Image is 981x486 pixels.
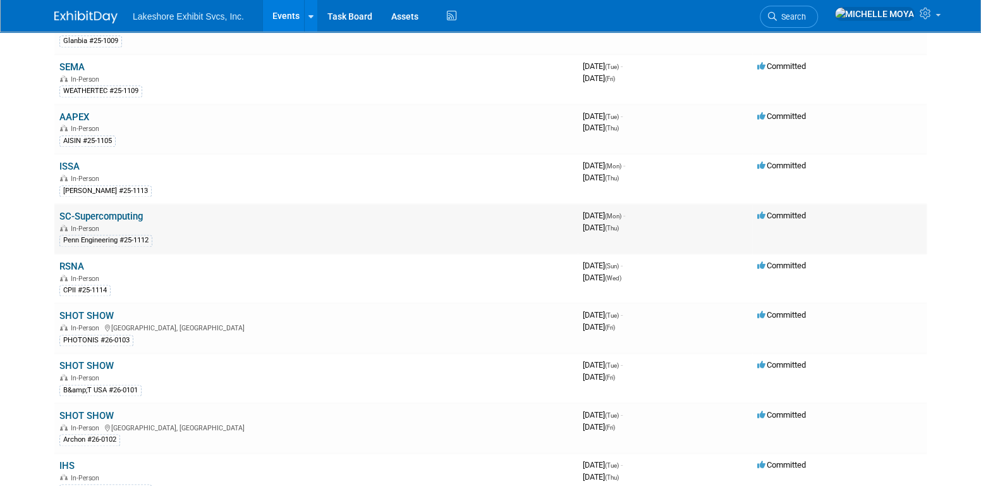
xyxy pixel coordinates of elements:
[59,385,142,396] div: B&amp;T USA #26-0101
[59,185,152,197] div: [PERSON_NAME] #25-1113
[583,173,619,182] span: [DATE]
[583,23,619,33] span: [DATE]
[71,175,103,183] span: In-Person
[583,161,625,170] span: [DATE]
[59,360,114,371] a: SHOT SHOW
[621,410,623,420] span: -
[71,324,103,332] span: In-Person
[583,261,623,270] span: [DATE]
[59,335,133,346] div: PHOTONIS #26-0103
[60,324,68,330] img: In-Person Event
[59,460,75,471] a: IHS
[59,161,80,172] a: ISSA
[71,75,103,84] span: In-Person
[583,211,625,220] span: [DATE]
[583,472,619,482] span: [DATE]
[605,412,619,419] span: (Tue)
[59,235,152,246] div: Penn Engineering #25-1112
[583,372,615,382] span: [DATE]
[621,460,623,470] span: -
[583,360,623,370] span: [DATE]
[60,225,68,231] img: In-Person Event
[583,223,619,232] span: [DATE]
[59,35,122,47] div: Glanbia #25-1009
[583,422,615,432] span: [DATE]
[834,7,915,21] img: MICHELLE MOYA
[605,374,615,381] span: (Fri)
[59,434,120,445] div: Archon #26-0102
[605,225,619,232] span: (Thu)
[59,410,114,421] a: SHOT SHOW
[71,424,103,432] span: In-Person
[605,75,615,82] span: (Fri)
[605,324,615,331] span: (Fri)
[760,6,818,28] a: Search
[757,261,806,270] span: Committed
[71,225,103,233] span: In-Person
[621,360,623,370] span: -
[605,462,619,469] span: (Tue)
[59,285,111,296] div: CPII #25-1114
[60,424,68,430] img: In-Person Event
[60,275,68,281] img: In-Person Event
[605,113,619,120] span: (Tue)
[757,111,806,121] span: Committed
[60,474,68,480] img: In-Person Event
[757,211,806,220] span: Committed
[621,61,623,71] span: -
[621,261,623,270] span: -
[71,374,103,382] span: In-Person
[623,211,625,220] span: -
[59,310,114,321] a: SHOT SHOW
[605,263,619,270] span: (Sun)
[71,125,103,133] span: In-Person
[59,85,142,97] div: WEATHERTEC #25-1109
[59,61,85,73] a: SEMA
[605,125,619,132] span: (Thu)
[757,310,806,320] span: Committed
[621,111,623,121] span: -
[757,410,806,420] span: Committed
[605,63,619,70] span: (Tue)
[133,11,244,22] span: Lakeshore Exhibit Svcs, Inc.
[60,374,68,380] img: In-Person Event
[605,213,621,220] span: (Mon)
[583,123,619,132] span: [DATE]
[54,11,118,23] img: ExhibitDay
[60,175,68,181] img: In-Person Event
[59,111,89,123] a: AAPEX
[59,261,84,272] a: RSNA
[757,360,806,370] span: Committed
[583,111,623,121] span: [DATE]
[605,312,619,319] span: (Tue)
[777,12,806,22] span: Search
[583,322,615,332] span: [DATE]
[605,175,619,182] span: (Thu)
[583,61,623,71] span: [DATE]
[71,474,103,482] span: In-Person
[621,310,623,320] span: -
[605,275,621,282] span: (Wed)
[583,410,623,420] span: [DATE]
[59,422,573,432] div: [GEOGRAPHIC_DATA], [GEOGRAPHIC_DATA]
[60,75,68,82] img: In-Person Event
[583,73,615,83] span: [DATE]
[605,362,619,369] span: (Tue)
[623,161,625,170] span: -
[757,161,806,170] span: Committed
[583,460,623,470] span: [DATE]
[71,275,103,283] span: In-Person
[583,310,623,320] span: [DATE]
[757,61,806,71] span: Committed
[605,424,615,431] span: (Fri)
[757,460,806,470] span: Committed
[583,273,621,282] span: [DATE]
[59,135,116,147] div: AISIN #25-1105
[605,163,621,170] span: (Mon)
[59,322,573,332] div: [GEOGRAPHIC_DATA], [GEOGRAPHIC_DATA]
[605,474,619,481] span: (Thu)
[60,125,68,131] img: In-Person Event
[59,211,143,222] a: SC-Supercomputing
